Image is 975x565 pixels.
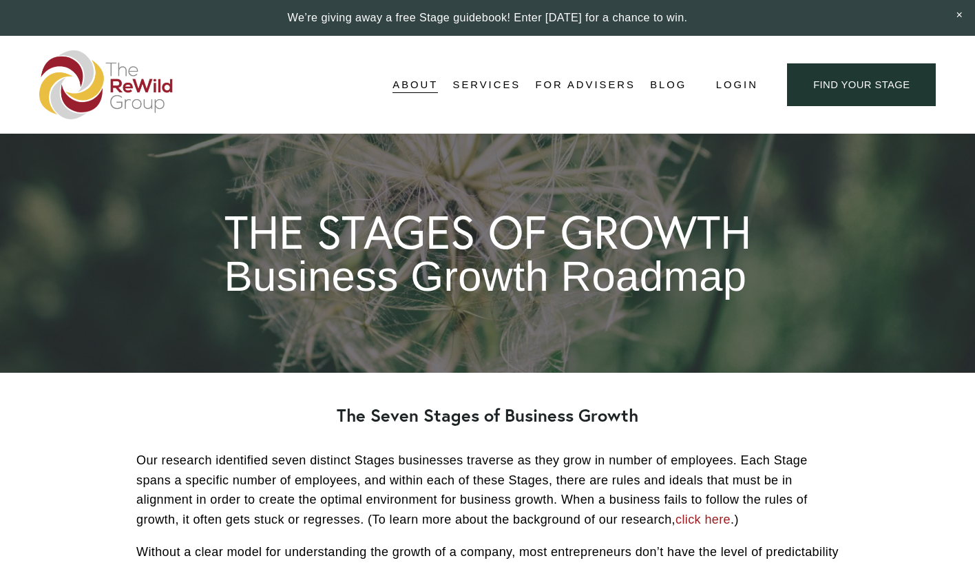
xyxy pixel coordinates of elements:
[136,451,839,530] p: Our research identified seven distinct Stages businesses traverse as they grow in number of emplo...
[675,513,731,526] a: click here
[716,76,758,94] a: Login
[650,74,686,95] a: Blog
[787,63,936,107] a: find your stage
[535,74,635,95] a: For Advisers
[392,76,438,94] span: About
[392,74,438,95] a: folder dropdown
[337,404,638,427] strong: The Seven Stages of Business Growth
[224,209,751,256] h1: THE STAGES OF GROWTH
[453,76,521,94] span: Services
[224,255,747,298] p: Business Growth Roadmap
[39,50,174,119] img: The ReWild Group
[453,74,521,95] a: folder dropdown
